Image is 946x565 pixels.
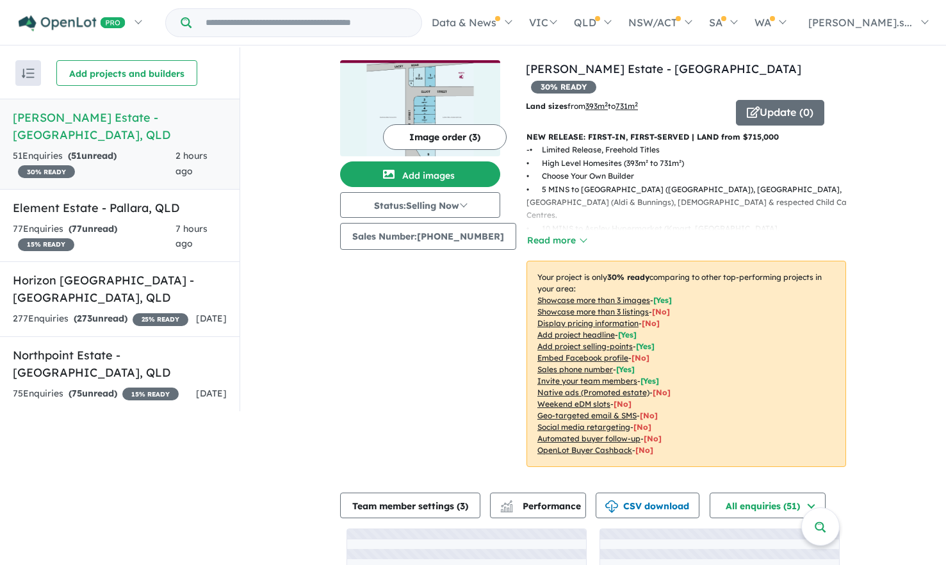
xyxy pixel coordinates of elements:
p: - • Limited Release, Freehold Titles • High Level Homesites (393m² to 731m²) • Choose Your Own Bu... [526,143,856,287]
span: to [608,101,638,111]
u: Geo-targeted email & SMS [537,411,637,420]
span: [ Yes ] [640,376,659,386]
span: 77 [72,223,82,234]
span: 15 % READY [122,388,179,400]
div: 277 Enquir ies [13,311,188,327]
u: Automated buyer follow-up [537,434,640,443]
span: [ Yes ] [616,364,635,374]
strong: ( unread) [69,388,117,399]
img: download icon [605,500,618,513]
img: line-chart.svg [501,500,512,507]
u: 393 m [585,101,608,111]
u: Showcase more than 3 images [537,295,650,305]
span: [PERSON_NAME].s... [808,16,912,29]
span: [ Yes ] [653,295,672,305]
u: Embed Facebook profile [537,353,628,363]
span: [No] [653,388,671,397]
span: [No] [640,411,658,420]
span: 30 % READY [18,165,75,178]
div: 75 Enquir ies [13,386,179,402]
a: [PERSON_NAME] Estate - [GEOGRAPHIC_DATA] [526,61,801,76]
img: sort.svg [22,69,35,78]
u: Social media retargeting [537,422,630,432]
button: Sales Number:[PHONE_NUMBER] [340,223,516,250]
p: NEW RELEASE: FIRST-IN, FIRST-SERVED | LAND from $715,000 [526,131,846,143]
sup: 2 [635,101,638,108]
span: [ No ] [642,318,660,328]
strong: ( unread) [68,150,117,161]
input: Try estate name, suburb, builder or developer [194,9,419,37]
u: Display pricing information [537,318,639,328]
div: 51 Enquir ies [13,149,175,179]
span: 2 hours ago [175,150,208,177]
span: 25 % READY [133,313,188,326]
span: 273 [77,313,92,324]
button: CSV download [596,493,699,518]
span: [No] [635,445,653,455]
span: [No] [644,434,662,443]
span: 30 % READY [531,81,596,94]
img: bar-chart.svg [500,504,513,512]
span: [DATE] [196,388,227,399]
button: Team member settings (3) [340,493,480,518]
p: Your project is only comparing to other top-performing projects in your area: - - - - - - - - - -... [526,261,846,467]
span: 3 [460,500,465,512]
h5: Element Estate - Pallara , QLD [13,199,227,217]
span: [No] [614,399,632,409]
h5: [PERSON_NAME] Estate - [GEOGRAPHIC_DATA] , QLD [13,109,227,143]
h5: Horizon [GEOGRAPHIC_DATA] - [GEOGRAPHIC_DATA] , QLD [13,272,227,306]
span: 15 % READY [18,238,74,251]
u: Add project headline [537,330,615,340]
span: [ Yes ] [636,341,655,351]
span: [ No ] [652,307,670,316]
span: 75 [72,388,82,399]
strong: ( unread) [69,223,117,234]
img: Elliot Grove Estate - Carseldine [340,60,500,156]
button: All enquiries (51) [710,493,826,518]
span: [ Yes ] [618,330,637,340]
div: 77 Enquir ies [13,222,175,252]
u: Showcase more than 3 listings [537,307,649,316]
span: [ No ] [632,353,649,363]
h5: Northpoint Estate - [GEOGRAPHIC_DATA] , QLD [13,347,227,381]
button: Read more [526,233,587,248]
u: Sales phone number [537,364,613,374]
span: Performance [502,500,581,512]
button: Update (0) [736,100,824,126]
b: 30 % ready [607,272,649,282]
span: 51 [71,150,81,161]
u: Invite your team members [537,376,637,386]
strong: ( unread) [74,313,127,324]
u: OpenLot Buyer Cashback [537,445,632,455]
b: Land sizes [526,101,567,111]
u: Weekend eDM slots [537,399,610,409]
u: Add project selling-points [537,341,633,351]
span: [DATE] [196,313,227,324]
u: 731 m [616,101,638,111]
img: Openlot PRO Logo White [19,15,126,31]
button: Image order (3) [383,124,507,150]
button: Performance [490,493,586,518]
button: Add images [340,161,500,187]
button: Status:Selling Now [340,192,500,218]
p: from [526,100,726,113]
sup: 2 [605,101,608,108]
span: 7 hours ago [175,223,208,250]
span: [No] [633,422,651,432]
u: Native ads (Promoted estate) [537,388,649,397]
button: Add projects and builders [56,60,197,86]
